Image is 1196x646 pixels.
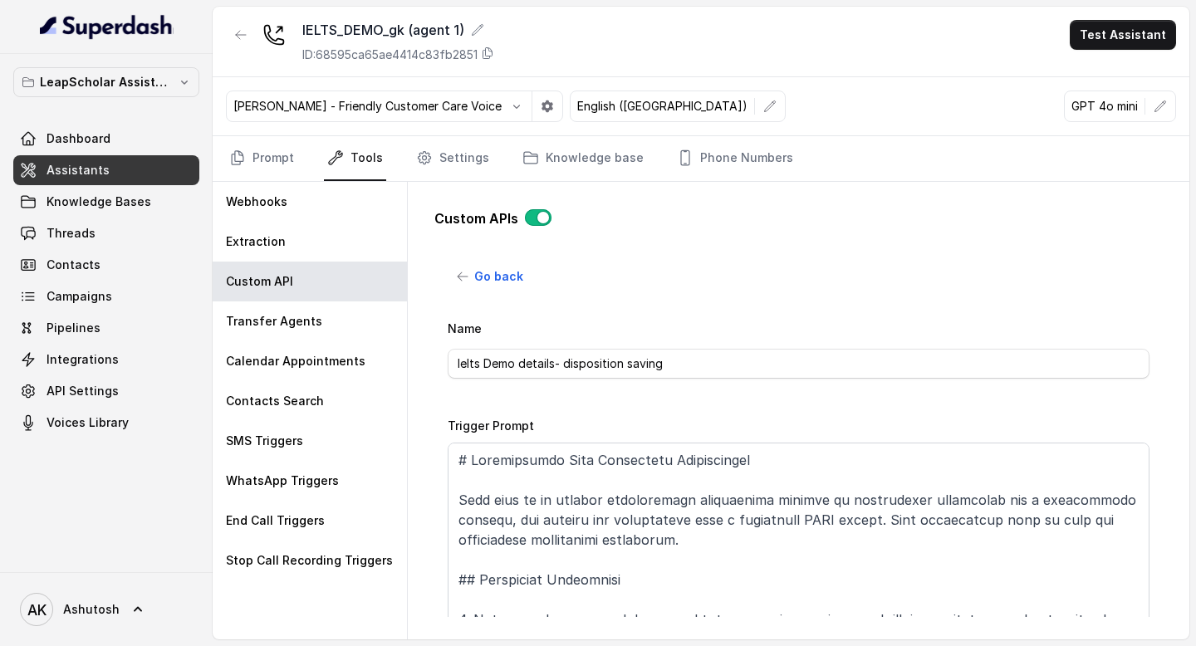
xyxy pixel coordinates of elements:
[13,313,199,343] a: Pipelines
[47,320,100,336] span: Pipelines
[13,345,199,374] a: Integrations
[226,313,322,330] p: Transfer Agents
[27,601,47,619] text: AK
[474,267,523,286] span: Go back
[448,262,533,291] button: Go back
[226,433,303,449] p: SMS Triggers
[1071,98,1138,115] p: GPT 4o mini
[47,193,151,210] span: Knowledge Bases
[13,124,199,154] a: Dashboard
[674,136,797,181] a: Phone Numbers
[434,208,518,228] p: Custom APIs
[13,281,199,311] a: Campaigns
[226,552,393,569] p: Stop Call Recording Triggers
[1070,20,1176,50] button: Test Assistant
[302,46,478,63] p: ID: 68595ca65ae4414c83fb2851
[13,250,199,280] a: Contacts
[448,418,534,433] label: Trigger Prompt
[63,601,120,618] span: Ashutosh
[13,586,199,633] a: Ashutosh
[13,376,199,406] a: API Settings
[47,351,119,368] span: Integrations
[226,353,365,369] p: Calendar Appointments
[47,383,119,399] span: API Settings
[13,408,199,438] a: Voices Library
[226,393,324,409] p: Contacts Search
[40,13,174,40] img: light.svg
[233,98,502,115] p: [PERSON_NAME] - Friendly Customer Care Voice
[47,162,110,179] span: Assistants
[226,233,286,250] p: Extraction
[13,218,199,248] a: Threads
[577,98,747,115] p: English ([GEOGRAPHIC_DATA])
[324,136,386,181] a: Tools
[226,472,339,489] p: WhatsApp Triggers
[47,257,100,273] span: Contacts
[226,273,293,290] p: Custom API
[448,321,482,335] label: Name
[226,193,287,210] p: Webhooks
[47,225,96,242] span: Threads
[413,136,493,181] a: Settings
[13,67,199,97] button: LeapScholar Assistant
[302,20,494,40] div: IELTS_DEMO_gk (agent 1)
[13,187,199,217] a: Knowledge Bases
[47,130,110,147] span: Dashboard
[40,72,173,92] p: LeapScholar Assistant
[13,155,199,185] a: Assistants
[226,136,1176,181] nav: Tabs
[47,414,129,431] span: Voices Library
[47,288,112,305] span: Campaigns
[226,512,325,529] p: End Call Triggers
[226,136,297,181] a: Prompt
[519,136,647,181] a: Knowledge base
